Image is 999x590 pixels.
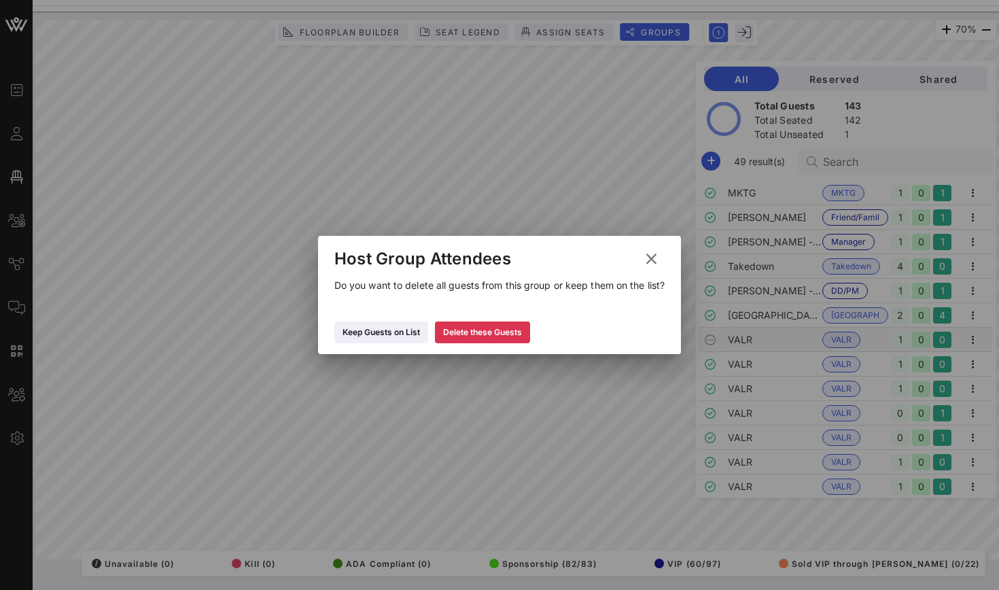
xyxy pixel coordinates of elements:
[343,326,420,339] div: Keep Guests on List
[334,322,428,343] button: Keep Guests on List
[435,322,530,343] button: Delete these Guests
[443,326,522,339] div: Delete these Guests
[334,278,665,293] p: Do you want to delete all guests from this group or keep them on the list?
[334,249,511,269] div: Host Group Attendees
